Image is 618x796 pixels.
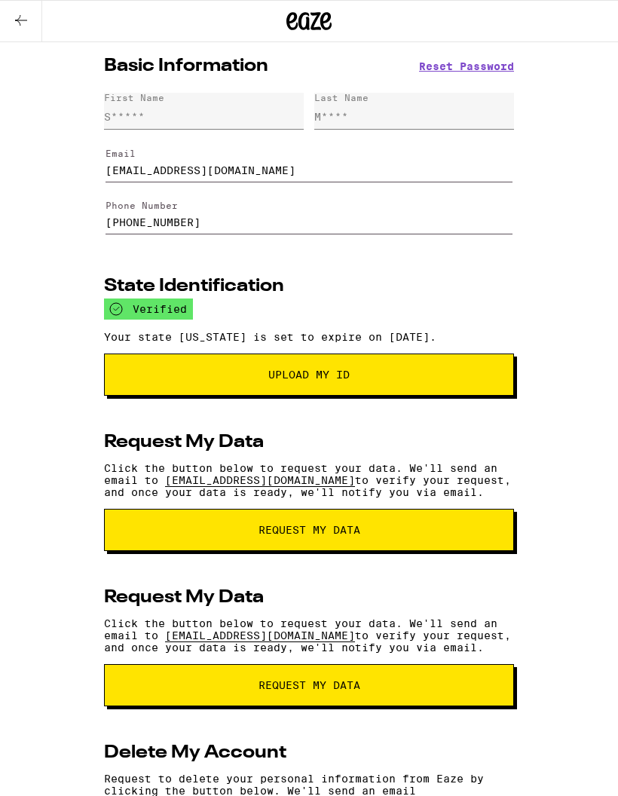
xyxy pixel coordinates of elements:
[104,354,514,396] button: Upload My ID
[314,93,369,103] div: Last Name
[104,509,514,551] button: request my data
[104,433,264,452] h2: Request My Data
[104,664,514,706] button: request my data
[104,617,514,654] p: Click the button below to request your data. We'll send an email to to verify your request, and o...
[104,298,193,320] div: verified
[104,277,284,295] h2: State Identification
[104,93,164,103] div: First Name
[104,57,268,75] h2: Basic Information
[104,135,514,188] form: Edit Email Address
[259,525,360,535] span: request my data
[106,201,178,210] label: Phone Number
[104,589,264,607] h2: Request My Data
[104,331,514,343] p: Your state [US_STATE] is set to expire on [DATE].
[268,369,350,380] span: Upload My ID
[104,462,514,498] p: Click the button below to request your data. We'll send an email to to verify your request, and o...
[106,148,136,158] label: Email
[259,680,360,690] span: request my data
[104,188,514,240] form: Edit Phone Number
[104,744,286,762] h2: Delete My Account
[419,61,514,72] button: Reset Password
